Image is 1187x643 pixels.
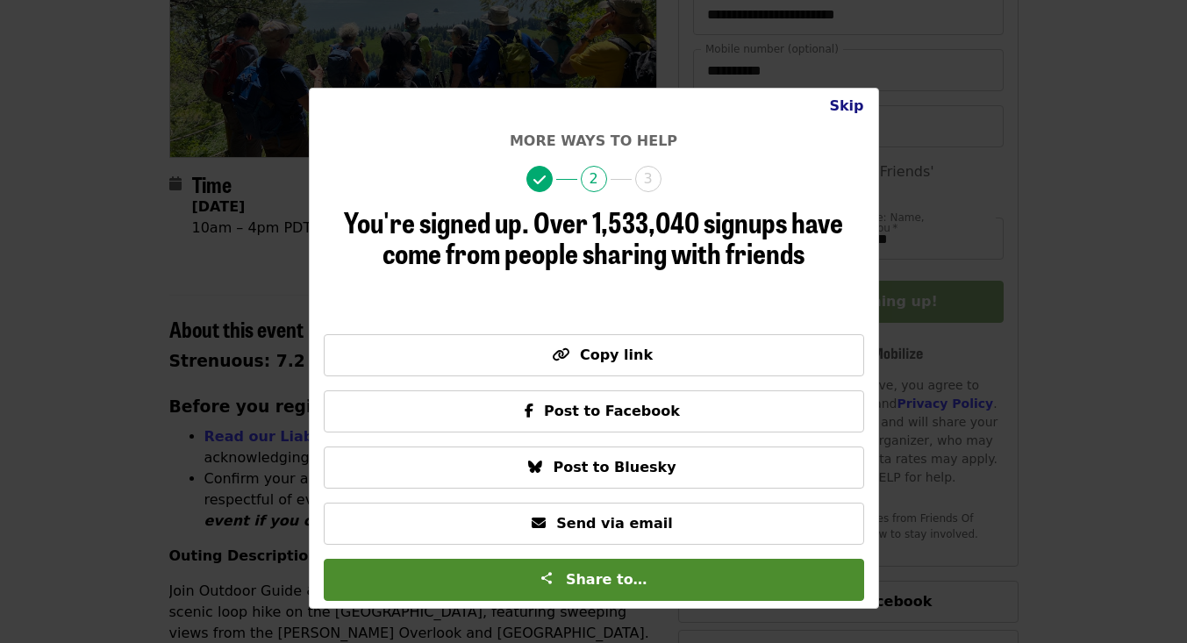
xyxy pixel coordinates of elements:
[540,571,554,585] img: Share
[510,132,677,149] span: More ways to help
[581,166,607,192] span: 2
[324,503,864,545] button: Send via email
[383,201,843,273] span: Over 1,533,040 signups have come from people sharing with friends
[532,515,546,532] i: envelope icon
[566,571,647,588] span: Share to…
[544,403,680,419] span: Post to Facebook
[580,347,653,363] span: Copy link
[324,334,864,376] button: Copy link
[344,201,529,242] span: You're signed up.
[525,403,533,419] i: facebook-f icon
[635,166,661,192] span: 3
[556,515,672,532] span: Send via email
[324,559,864,601] button: Share to…
[815,89,877,124] button: Close
[553,459,676,475] span: Post to Bluesky
[533,172,546,189] i: check icon
[528,459,542,475] i: bluesky icon
[552,347,569,363] i: link icon
[324,390,864,432] button: Post to Facebook
[324,447,864,489] button: Post to Bluesky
